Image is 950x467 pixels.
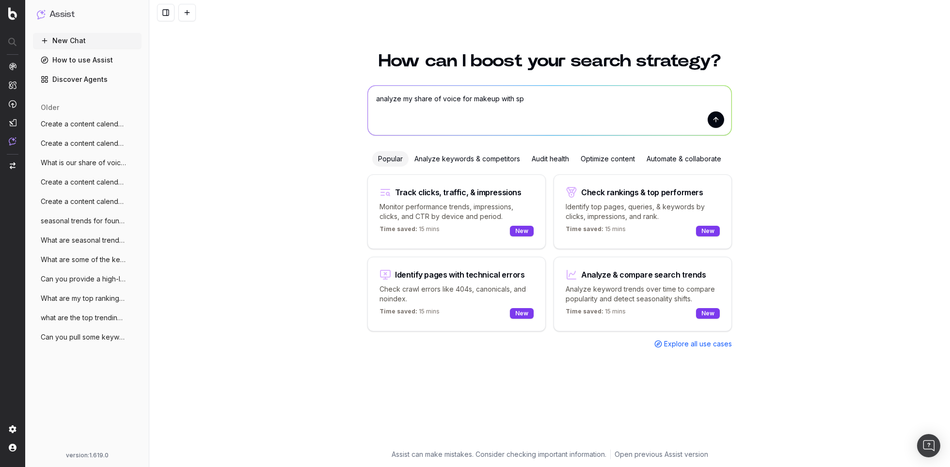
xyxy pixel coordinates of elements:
[9,119,16,126] img: Studio
[33,329,142,345] button: Can you pull some keyword rank reporting
[696,226,720,236] div: New
[641,151,727,167] div: Automate & collaborate
[9,81,16,89] img: Intelligence
[368,86,731,135] textarea: analyze my share of voice for makeup with sp
[9,100,16,108] img: Activation
[9,444,16,451] img: My account
[664,339,732,349] span: Explore all use cases
[654,339,732,349] a: Explore all use cases
[380,202,534,221] p: Monitor performance trends, impressions, clicks, and CTR by device and period.
[380,308,440,319] p: 15 mins
[41,332,126,342] span: Can you pull some keyword rank reporting
[33,136,142,151] button: Create a content calendar for the next 6
[37,451,138,459] div: version: 1.619.0
[33,213,142,229] button: seasonal trends for foundation with SPF?
[9,137,16,145] img: Assist
[41,103,59,112] span: older
[566,202,720,221] p: Identify top pages, queries, & keywords by clicks, impressions, and rank.
[33,310,142,326] button: what are the top trending searches for l
[395,188,522,196] div: Track clicks, traffic, & impressions
[615,450,708,459] a: Open previous Assist version
[372,151,409,167] div: Popular
[8,7,17,20] img: Botify logo
[380,225,440,237] p: 15 mins
[41,139,126,148] span: Create a content calendar for the next 6
[367,52,732,70] h1: How can I boost your search strategy?
[41,235,126,245] span: What are seasonal trends for makeup with
[41,197,126,206] span: Create a content calendar using trends f
[33,271,142,287] button: Can you provide a high-level overview of
[380,308,417,315] span: Time saved:
[380,225,417,233] span: Time saved:
[510,308,534,319] div: New
[33,174,142,190] button: Create a content calendar using trends f
[41,177,126,187] span: Create a content calendar using trends f
[395,271,525,279] div: Identify pages with technical errors
[41,216,126,226] span: seasonal trends for foundation with SPF?
[41,294,126,303] span: What are my top ranking pages?
[33,194,142,209] button: Create a content calendar using trends f
[380,284,534,304] p: Check crawl errors like 404s, canonicals, and noindex.
[9,425,16,433] img: Setting
[526,151,575,167] div: Audit health
[566,225,626,237] p: 15 mins
[37,8,138,21] button: Assist
[33,52,142,68] a: How to use Assist
[392,450,606,459] p: Assist can make mistakes. Consider checking important information.
[566,284,720,304] p: Analyze keyword trends over time to compare popularity and detect seasonality shifts.
[566,225,603,233] span: Time saved:
[575,151,641,167] div: Optimize content
[581,188,703,196] div: Check rankings & top performers
[49,8,75,21] h1: Assist
[41,119,126,129] span: Create a content calendar using trends f
[581,271,706,279] div: Analyze & compare search trends
[917,434,940,457] div: Open Intercom Messenger
[33,33,142,48] button: New Chat
[566,308,603,315] span: Time saved:
[566,308,626,319] p: 15 mins
[41,313,126,323] span: what are the top trending searches for l
[41,158,126,168] span: What is our share of voice for "best lip
[33,233,142,248] button: What are seasonal trends for makeup with
[33,72,142,87] a: Discover Agents
[510,226,534,236] div: New
[33,252,142,267] button: What are some of the keywords that drove
[41,255,126,265] span: What are some of the keywords that drove
[33,291,142,306] button: What are my top ranking pages?
[33,155,142,171] button: What is our share of voice for "best lip
[9,62,16,70] img: Analytics
[37,10,46,19] img: Assist
[41,274,126,284] span: Can you provide a high-level overview of
[409,151,526,167] div: Analyze keywords & competitors
[33,116,142,132] button: Create a content calendar using trends f
[696,308,720,319] div: New
[10,162,16,169] img: Switch project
